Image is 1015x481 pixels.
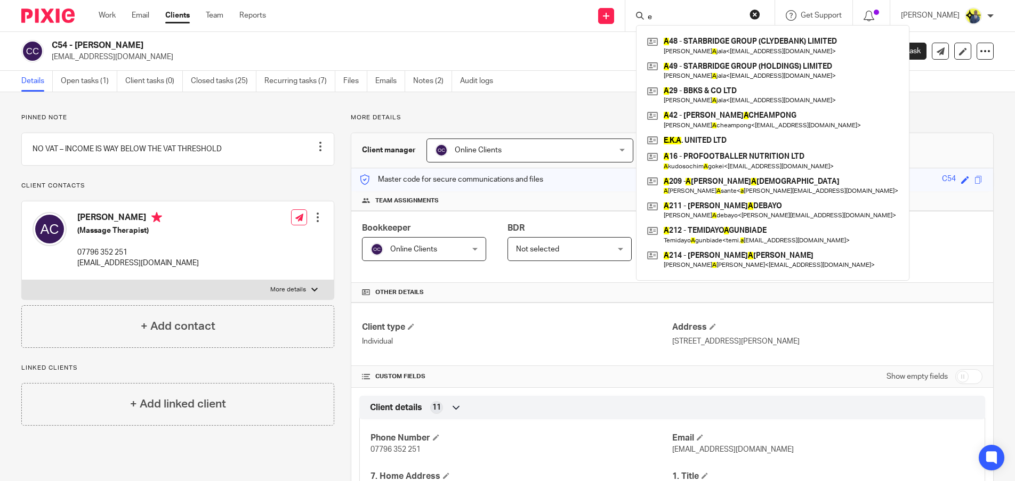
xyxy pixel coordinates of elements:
[460,71,501,92] a: Audit logs
[125,71,183,92] a: Client tasks (0)
[390,246,437,253] span: Online Clients
[370,402,422,413] span: Client details
[33,212,67,246] img: svg%3E
[375,71,405,92] a: Emails
[455,146,502,154] span: Online Clients
[21,182,334,190] p: Client contacts
[270,286,306,294] p: More details
[21,364,334,372] p: Linked clients
[77,258,199,268] p: [EMAIL_ADDRESS][DOMAIN_NAME]
[21,113,334,122] p: Pinned note
[77,247,199,258] p: 07796 352 251
[672,322,982,333] h4: Address
[351,113,994,122] p: More details
[362,372,672,381] h4: CUSTOM FIELDS
[965,7,982,25] img: Dennis-Starbridge.jpg
[77,212,199,225] h4: [PERSON_NAME]
[362,322,672,333] h4: Client type
[370,446,421,453] span: 07796 352 251
[413,71,452,92] a: Notes (2)
[887,371,948,382] label: Show empty fields
[672,433,974,444] h4: Email
[191,71,256,92] a: Closed tasks (25)
[141,318,215,335] h4: + Add contact
[507,224,525,232] span: BDR
[801,12,842,19] span: Get Support
[672,446,794,453] span: [EMAIL_ADDRESS][DOMAIN_NAME]
[52,40,689,51] h2: C54 - [PERSON_NAME]
[61,71,117,92] a: Open tasks (1)
[435,144,448,157] img: svg%3E
[21,9,75,23] img: Pixie
[130,396,226,412] h4: + Add linked client
[432,402,441,413] span: 11
[362,336,672,347] p: Individual
[901,10,960,21] p: [PERSON_NAME]
[672,336,982,347] p: [STREET_ADDRESS][PERSON_NAME]
[151,212,162,223] i: Primary
[942,174,956,186] div: C54
[370,433,672,444] h4: Phone Number
[264,71,335,92] a: Recurring tasks (7)
[375,288,424,297] span: Other details
[375,197,439,205] span: Team assignments
[132,10,149,21] a: Email
[99,10,116,21] a: Work
[206,10,223,21] a: Team
[52,52,849,62] p: [EMAIL_ADDRESS][DOMAIN_NAME]
[359,174,543,185] p: Master code for secure communications and files
[21,40,44,62] img: svg%3E
[370,243,383,256] img: svg%3E
[343,71,367,92] a: Files
[362,224,411,232] span: Bookkeeper
[165,10,190,21] a: Clients
[516,246,559,253] span: Not selected
[362,145,416,156] h3: Client manager
[77,225,199,236] h5: (Massage Therapist)
[647,13,743,22] input: Search
[21,71,53,92] a: Details
[239,10,266,21] a: Reports
[750,9,760,20] button: Clear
